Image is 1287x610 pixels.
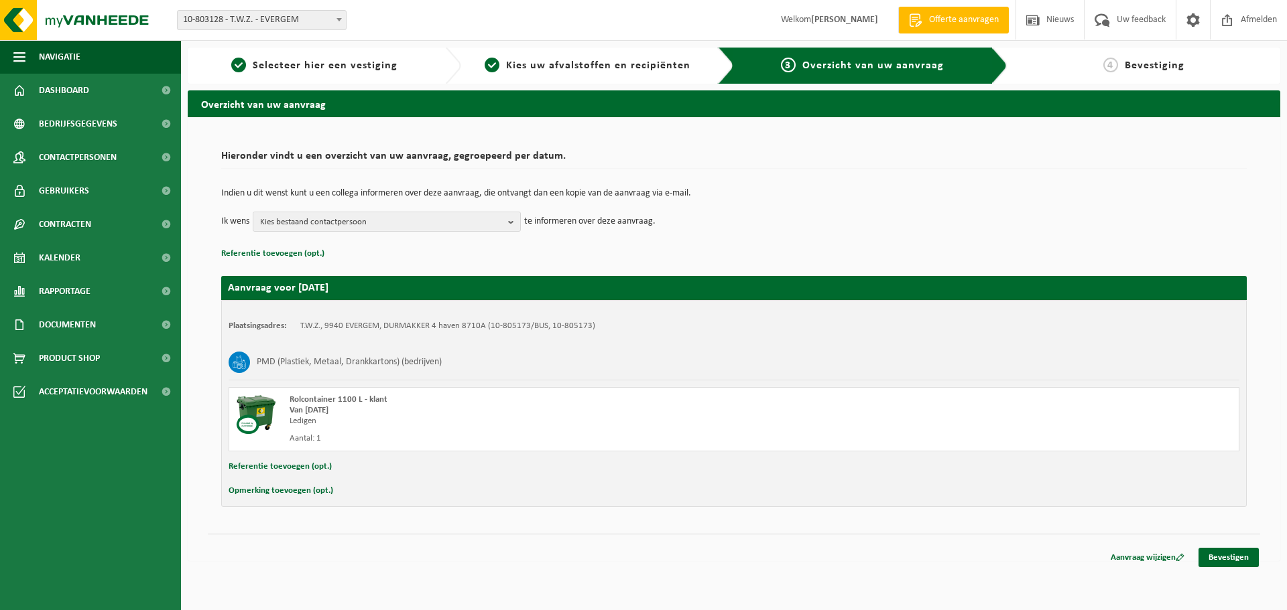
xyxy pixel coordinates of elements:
[228,283,328,293] strong: Aanvraag voor [DATE]
[253,60,397,71] span: Selecteer hier een vestiging
[229,482,333,500] button: Opmerking toevoegen (opt.)
[257,352,442,373] h3: PMD (Plastiek, Metaal, Drankkartons) (bedrijven)
[39,141,117,174] span: Contactpersonen
[178,11,346,29] span: 10-803128 - T.W.Z. - EVERGEM
[236,394,276,435] img: WB-1100-CU.png
[300,321,595,331] td: T.W.Z., 9940 EVERGEM, DURMAKKER 4 haven 8710A (10-805173/BUS, 10-805173)
[253,212,521,232] button: Kies bestaand contactpersoon
[39,275,90,308] span: Rapportage
[260,212,503,232] span: Kies bestaand contactpersoon
[229,321,287,330] strong: Plaatsingsadres:
[221,245,324,262] button: Referentie toevoegen (opt.)
[781,58,796,72] span: 3
[39,107,117,141] span: Bedrijfsgegevens
[898,7,1009,33] a: Offerte aanvragen
[39,174,89,208] span: Gebruikers
[485,58,499,72] span: 2
[506,60,690,71] span: Kies uw afvalstoffen en recipiënten
[1103,58,1118,72] span: 4
[39,40,80,74] span: Navigatie
[1199,548,1259,567] a: Bevestigen
[811,15,878,25] strong: [PERSON_NAME]
[290,395,387,404] span: Rolcontainer 1100 L - klant
[802,60,944,71] span: Overzicht van uw aanvraag
[39,241,80,275] span: Kalender
[231,58,246,72] span: 1
[221,189,1247,198] p: Indien u dit wenst kunt u een collega informeren over deze aanvraag, die ontvangt dan een kopie v...
[221,212,249,232] p: Ik wens
[39,375,147,408] span: Acceptatievoorwaarden
[524,212,656,232] p: te informeren over deze aanvraag.
[39,341,100,375] span: Product Shop
[177,10,347,30] span: 10-803128 - T.W.Z. - EVERGEM
[926,13,1002,27] span: Offerte aanvragen
[468,58,708,74] a: 2Kies uw afvalstoffen en recipiënten
[39,208,91,241] span: Contracten
[290,433,788,444] div: Aantal: 1
[188,90,1280,117] h2: Overzicht van uw aanvraag
[221,151,1247,169] h2: Hieronder vindt u een overzicht van uw aanvraag, gegroepeerd per datum.
[290,406,328,414] strong: Van [DATE]
[229,458,332,475] button: Referentie toevoegen (opt.)
[194,58,434,74] a: 1Selecteer hier een vestiging
[39,308,96,341] span: Documenten
[290,416,788,427] div: Ledigen
[39,74,89,107] span: Dashboard
[1101,548,1194,567] a: Aanvraag wijzigen
[1125,60,1184,71] span: Bevestiging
